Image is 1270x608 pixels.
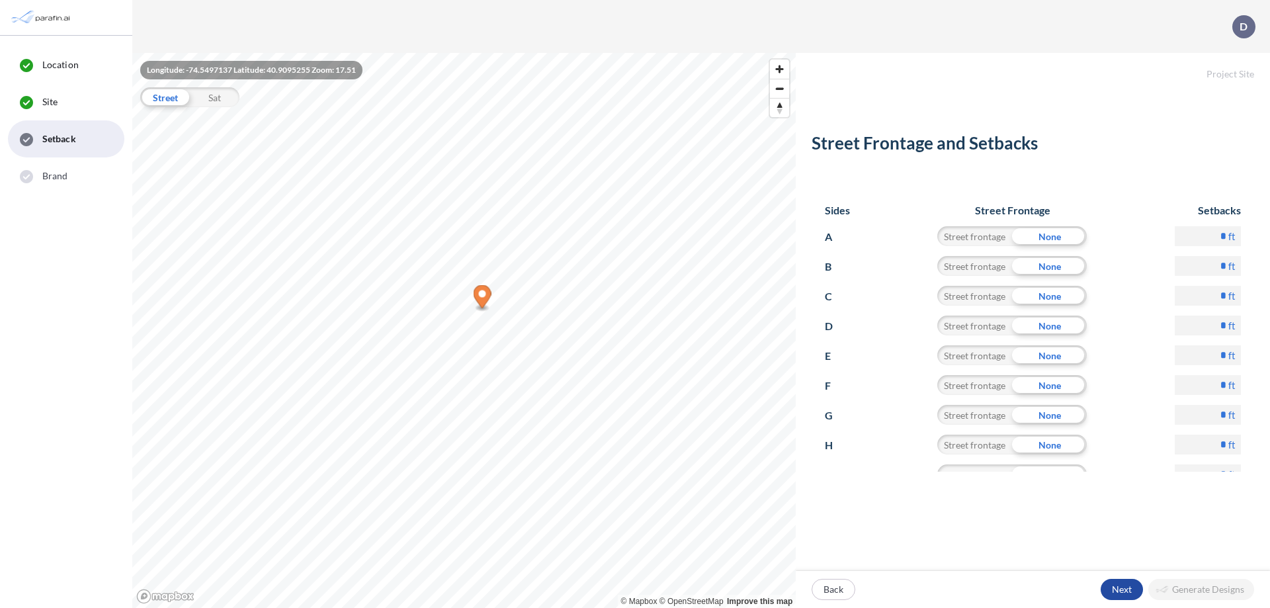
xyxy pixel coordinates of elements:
p: F [825,375,849,396]
button: Next [1101,579,1143,600]
label: ft [1228,319,1236,332]
img: Parafin [10,5,74,30]
div: None [1012,375,1087,395]
p: D [825,316,849,337]
div: Longitude: -74.5497137 Latitude: 40.9095255 Zoom: 17.51 [140,61,362,79]
p: I [825,464,849,486]
button: Zoom out [770,79,789,98]
div: None [1012,435,1087,455]
div: Street frontage [937,226,1012,246]
label: ft [1228,438,1236,451]
div: Street [140,87,190,107]
div: Street frontage [937,316,1012,335]
label: ft [1228,289,1236,302]
button: Reset bearing to north [770,98,789,117]
label: ft [1228,378,1236,392]
h6: Sides [825,204,850,216]
div: Sat [190,87,239,107]
div: Street frontage [937,435,1012,455]
div: None [1012,226,1087,246]
label: ft [1228,408,1236,421]
a: Mapbox homepage [136,589,194,604]
div: None [1012,256,1087,276]
p: Next [1112,583,1132,596]
h2: Street Frontage and Setbacks [812,133,1254,159]
button: Zoom in [770,60,789,79]
p: E [825,345,849,367]
p: G [825,405,849,426]
div: None [1012,405,1087,425]
div: Map marker [474,285,491,312]
p: Back [824,583,843,596]
p: C [825,286,849,307]
span: Setback [42,132,76,146]
label: ft [1228,468,1236,481]
div: Street frontage [937,375,1012,395]
label: ft [1228,349,1236,362]
div: Street frontage [937,345,1012,365]
div: Street frontage [937,256,1012,276]
h6: Setbacks [1175,204,1241,216]
div: None [1012,345,1087,365]
p: B [825,256,849,277]
span: Reset bearing to north [770,99,789,117]
div: None [1012,316,1087,335]
div: Street frontage [937,464,1012,484]
span: Brand [42,169,68,183]
p: D [1240,21,1248,32]
div: Street frontage [937,286,1012,306]
div: None [1012,286,1087,306]
h5: Project Site [796,53,1270,80]
a: Mapbox [621,597,657,606]
p: H [825,435,849,456]
p: A [825,226,849,247]
a: OpenStreetMap [659,597,724,606]
span: Location [42,58,79,71]
canvas: Map [132,53,796,608]
h6: Street Frontage [925,204,1100,216]
a: Improve this map [727,597,792,606]
div: Street frontage [937,405,1012,425]
label: ft [1228,230,1236,243]
span: Site [42,95,58,109]
button: Back [812,579,855,600]
div: None [1012,464,1087,484]
label: ft [1228,259,1236,273]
